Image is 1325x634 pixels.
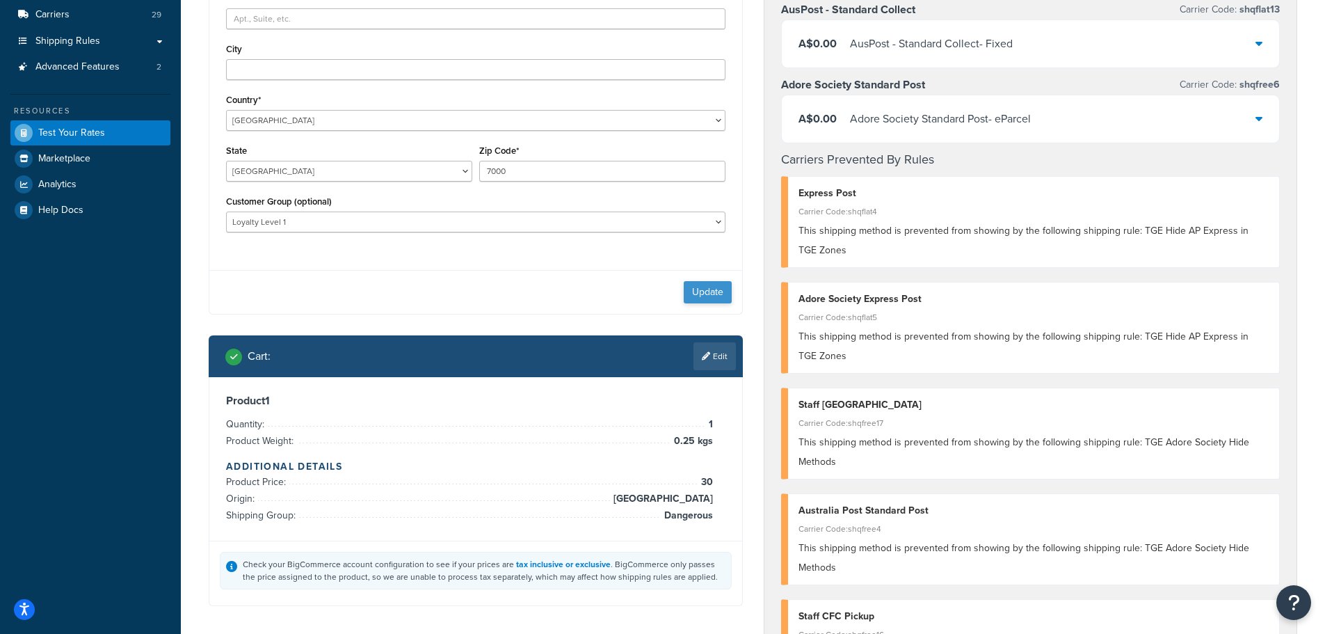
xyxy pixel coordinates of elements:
button: Open Resource Center [1276,585,1311,620]
span: Advanced Features [35,61,120,73]
div: Express Post [798,184,1269,203]
a: Analytics [10,172,170,197]
span: Test Your Rates [38,127,105,139]
button: Update [684,281,732,303]
span: A$0.00 [798,35,837,51]
a: Help Docs [10,198,170,223]
li: Advanced Features [10,54,170,80]
h4: Additional Details [226,459,725,474]
span: shqflat13 [1237,2,1280,17]
span: Shipping Group: [226,508,299,523]
label: City [226,44,242,54]
div: Adore Society Standard Post - eParcel [850,109,1031,129]
a: Edit [693,342,736,370]
input: Apt., Suite, etc. [226,8,725,29]
span: 30 [698,474,713,491]
span: This shipping method is prevented from showing by the following shipping rule: TGE Hide AP Expres... [798,329,1248,363]
span: A$0.00 [798,111,837,127]
span: Dangerous [661,507,713,524]
span: 0.25 kgs [670,433,713,450]
span: This shipping method is prevented from showing by the following shipping rule: TGE Adore Society ... [798,541,1249,575]
h4: Carriers Prevented By Rules [781,150,1280,169]
a: Marketplace [10,146,170,171]
a: Shipping Rules [10,29,170,54]
div: Check your BigCommerce account configuration to see if your prices are . BigCommerce only passes ... [243,558,725,583]
span: This shipping method is prevented from showing by the following shipping rule: TGE Hide AP Expres... [798,223,1248,257]
a: tax inclusive or exclusive [516,558,611,571]
div: Carrier Code: shqflat4 [798,202,1269,221]
p: Carrier Code: [1180,75,1280,95]
h2: Cart : [248,350,271,363]
label: Country* [226,95,261,105]
span: Quantity: [226,417,268,431]
div: Adore Society Express Post [798,290,1269,309]
a: Advanced Features2 [10,54,170,80]
div: Carrier Code: shqfree4 [798,519,1269,539]
span: Product Price: [226,475,289,489]
span: Analytics [38,179,77,191]
li: Carriers [10,2,170,28]
div: Staff [GEOGRAPHIC_DATA] [798,395,1269,415]
span: [GEOGRAPHIC_DATA] [610,491,713,507]
span: 2 [156,61,161,73]
div: Carrier Code: shqflat5 [798,308,1269,327]
a: Test Your Rates [10,120,170,145]
span: Carriers [35,9,70,21]
span: Help Docs [38,205,83,216]
label: State [226,145,247,156]
a: Carriers29 [10,2,170,28]
span: 1 [705,416,713,433]
h3: AusPost - Standard Collect [781,3,915,17]
div: Resources [10,105,170,117]
span: Marketplace [38,153,90,165]
span: Shipping Rules [35,35,100,47]
span: This shipping method is prevented from showing by the following shipping rule: TGE Adore Society ... [798,435,1249,469]
div: Carrier Code: shqfree17 [798,413,1269,433]
span: 29 [152,9,161,21]
label: Zip Code* [479,145,519,156]
div: Australia Post Standard Post [798,501,1269,521]
span: shqfree6 [1237,77,1280,92]
h3: Adore Society Standard Post [781,78,925,92]
div: AusPost - Standard Collect - Fixed [850,34,1013,54]
div: Staff CFC Pickup [798,607,1269,626]
h3: Product 1 [226,394,725,408]
label: Customer Group (optional) [226,196,332,207]
span: Product Weight: [226,434,297,448]
span: Origin: [226,491,258,506]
